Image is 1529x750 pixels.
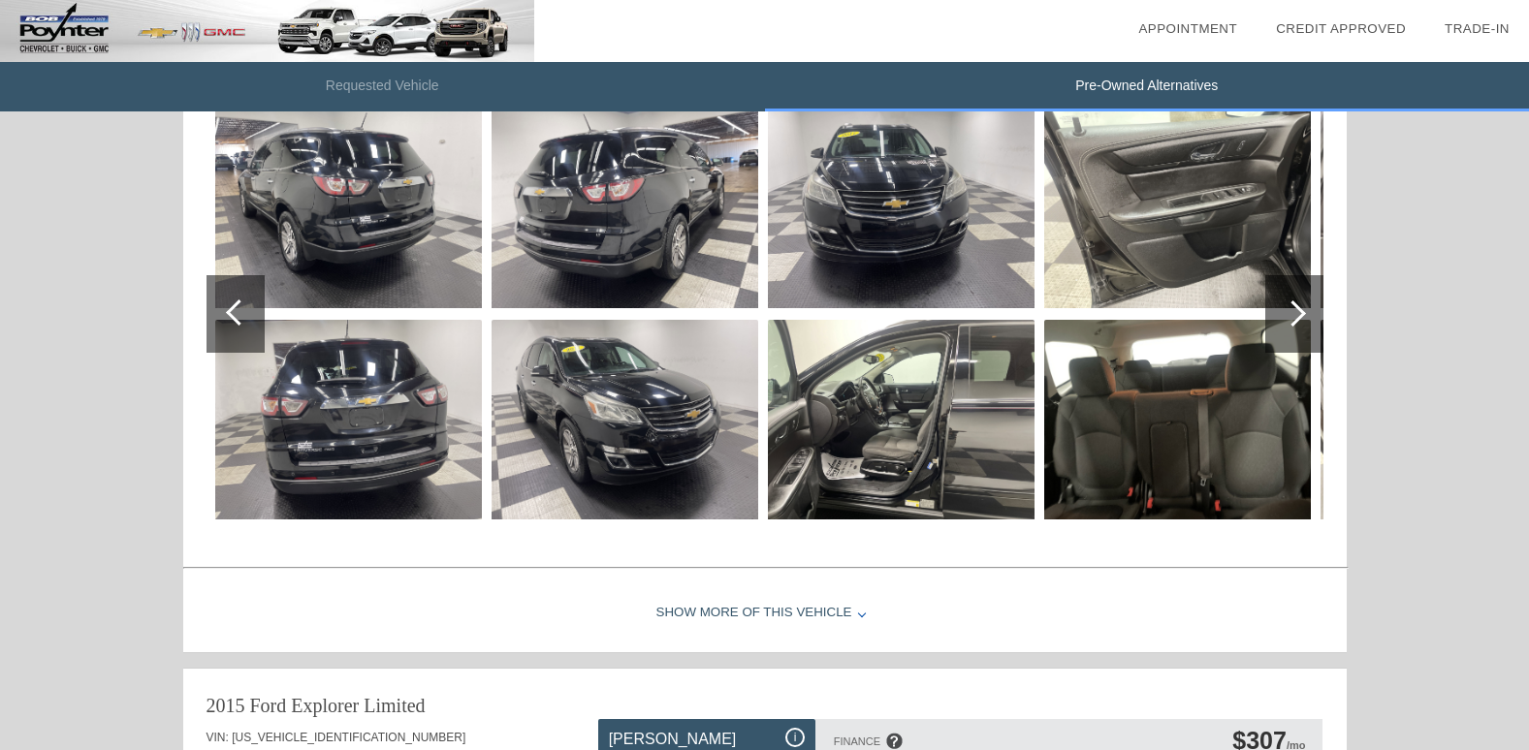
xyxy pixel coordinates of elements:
[183,575,1347,652] div: Show More of this Vehicle
[1276,21,1406,36] a: Credit Approved
[364,692,425,719] div: Limited
[215,109,482,308] img: 00841680057ce14e544d8d1c049dc2bcx.jpg
[834,735,880,747] div: FINANCE
[1138,21,1237,36] a: Appointment
[492,109,758,308] img: cbb831295aa086f193bb07acdd819ae9x.jpg
[207,692,360,719] div: 2015 Ford Explorer
[1044,320,1311,519] img: 2ee640db2a1adf4b5a5b9c2be294f255x.jpg
[768,109,1035,308] img: 6a50ca8c997c788023b56c6d5e6c425bx.jpg
[768,320,1035,519] img: bd94976213c291a0d6a9f1296d31cdb6x.jpg
[215,320,482,519] img: 963b1c13205fa962677bcc2109ccd942x.jpg
[1044,109,1311,308] img: e50a3a9485786ba9304a7270381e7ab0x.jpg
[492,320,758,519] img: 8e0e6d36d17be17b75fc3951139a252bx.jpg
[1445,21,1510,36] a: Trade-In
[232,731,465,744] span: [US_VEHICLE_IDENTIFICATION_NUMBER]
[785,728,805,747] div: i
[207,731,229,744] span: VIN:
